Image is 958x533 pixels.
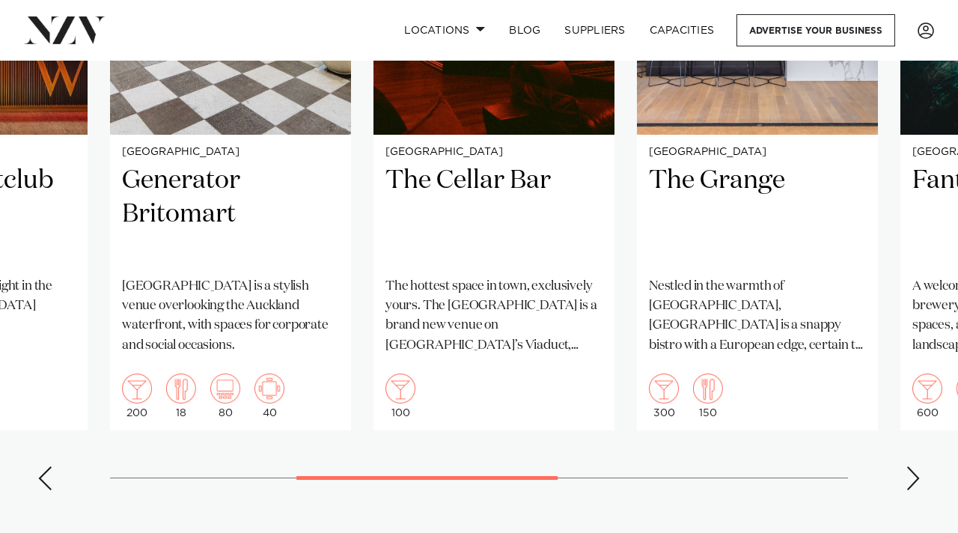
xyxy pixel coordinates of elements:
[166,374,196,418] div: 18
[254,374,284,403] img: meeting.png
[385,164,602,265] h2: The Cellar Bar
[122,374,152,418] div: 200
[649,277,866,356] p: Nestled in the warmth of [GEOGRAPHIC_DATA], [GEOGRAPHIC_DATA] is a snappy bistro with a European ...
[912,374,942,418] div: 600
[210,374,240,418] div: 80
[385,147,602,158] small: [GEOGRAPHIC_DATA]
[254,374,284,418] div: 40
[497,14,552,46] a: BLOG
[385,374,415,403] img: cocktail.png
[552,14,637,46] a: SUPPLIERS
[693,374,723,403] img: dining.png
[736,14,895,46] a: Advertise your business
[693,374,723,418] div: 150
[122,374,152,403] img: cocktail.png
[122,147,339,158] small: [GEOGRAPHIC_DATA]
[210,374,240,403] img: theatre.png
[638,14,727,46] a: Capacities
[912,374,942,403] img: cocktail.png
[392,14,497,46] a: Locations
[385,374,415,418] div: 100
[649,147,866,158] small: [GEOGRAPHIC_DATA]
[649,164,866,265] h2: The Grange
[649,374,679,403] img: cocktail.png
[166,374,196,403] img: dining.png
[122,277,339,356] p: [GEOGRAPHIC_DATA] is a stylish venue overlooking the Auckland waterfront, with spaces for corpora...
[385,277,602,356] p: The hottest space in town, exclusively yours. The [GEOGRAPHIC_DATA] is a brand new venue on [GEOG...
[24,16,106,43] img: nzv-logo.png
[122,164,339,265] h2: Generator Britomart
[649,374,679,418] div: 300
